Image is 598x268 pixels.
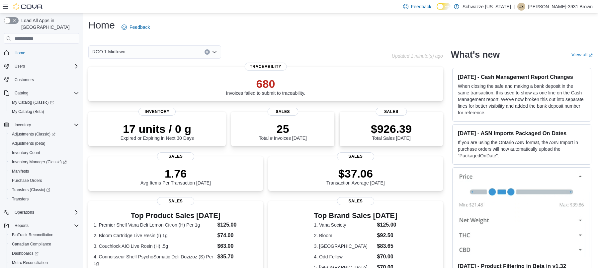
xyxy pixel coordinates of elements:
[9,139,79,147] span: Adjustments (beta)
[9,167,32,175] a: Manifests
[140,167,211,180] p: 1.76
[12,150,40,155] span: Inventory Count
[12,62,79,70] span: Users
[314,232,375,239] dt: 2. Bloom
[7,148,82,157] button: Inventory Count
[12,49,28,57] a: Home
[94,243,214,249] dt: 3. Couchlock AIO Live Rosin (H) .5g
[7,176,82,185] button: Purchase Orders
[12,141,45,146] span: Adjustments (beta)
[13,3,43,10] img: Cova
[9,98,79,106] span: My Catalog (Classic)
[12,251,39,256] span: Dashboards
[92,48,126,56] span: RGO 1 Midtown
[259,122,306,135] p: 25
[12,121,34,129] button: Inventory
[12,76,37,84] a: Customers
[15,90,28,96] span: Catalog
[94,253,214,267] dt: 4. Connoisseur Shelf PsychoSomatic Deli Dozizoz (S) Per 1g
[12,187,50,192] span: Transfers (Classic)
[1,208,82,217] button: Operations
[259,122,306,141] div: Total # Invoices [DATE]
[9,195,31,203] a: Transfers
[267,108,298,116] span: Sales
[138,108,176,116] span: Inventory
[458,130,586,136] h3: [DATE] - ASN Imports Packaged On Dates
[7,194,82,204] button: Transfers
[9,231,79,239] span: BioTrack Reconciliation
[7,240,82,249] button: Canadian Compliance
[9,130,79,138] span: Adjustments (Classic)
[121,122,194,135] p: 17 units / 0 g
[458,74,586,80] h3: [DATE] - Cash Management Report Changes
[7,167,82,176] button: Manifests
[7,185,82,194] a: Transfers (Classic)
[12,232,53,238] span: BioTrack Reconciliation
[392,53,443,59] p: Updated 1 minute(s) ago
[12,132,55,137] span: Adjustments (Classic)
[514,3,515,11] p: |
[121,122,194,141] div: Expired or Expiring in Next 30 Days
[15,64,25,69] span: Users
[7,249,82,258] a: Dashboards
[12,260,48,265] span: Metrc Reconciliation
[212,49,217,55] button: Open list of options
[371,122,412,135] p: $926.39
[7,258,82,267] button: Metrc Reconciliation
[15,210,34,215] span: Operations
[9,195,79,203] span: Transfers
[12,121,79,129] span: Inventory
[129,24,150,30] span: Feedback
[9,240,54,248] a: Canadian Compliance
[9,139,48,147] a: Adjustments (beta)
[12,169,29,174] span: Manifests
[12,48,79,57] span: Home
[1,75,82,84] button: Customers
[451,49,500,60] h2: What's new
[15,122,31,128] span: Inventory
[12,159,67,165] span: Inventory Manager (Classic)
[12,222,31,230] button: Reports
[88,19,115,32] h1: Home
[157,197,194,205] span: Sales
[9,249,79,257] span: Dashboards
[9,158,79,166] span: Inventory Manager (Classic)
[12,222,79,230] span: Reports
[9,177,45,185] a: Purchase Orders
[337,197,374,205] span: Sales
[244,63,287,71] span: Traceability
[571,52,593,57] a: View allExternal link
[94,212,258,220] h3: Top Product Sales [DATE]
[7,98,82,107] a: My Catalog (Classic)
[377,221,397,229] dd: $125.00
[1,120,82,130] button: Inventory
[437,3,451,10] input: Dark Mode
[314,243,375,249] dt: 3. [GEOGRAPHIC_DATA]
[9,177,79,185] span: Purchase Orders
[9,240,79,248] span: Canadian Compliance
[458,139,586,159] p: If you are using the Ontario ASN format, the ASN Import in purchase orders will now automatically...
[9,186,79,194] span: Transfers (Classic)
[9,149,79,157] span: Inventory Count
[12,62,28,70] button: Users
[1,88,82,98] button: Catalog
[9,167,79,175] span: Manifests
[140,167,211,186] div: Avg Items Per Transaction [DATE]
[7,107,82,116] button: My Catalog (Beta)
[9,108,79,116] span: My Catalog (Beta)
[19,17,79,30] span: Load All Apps in [GEOGRAPHIC_DATA]
[9,231,56,239] a: BioTrack Reconciliation
[12,241,51,247] span: Canadian Compliance
[1,48,82,57] button: Home
[9,108,47,116] a: My Catalog (Beta)
[7,130,82,139] a: Adjustments (Classic)
[519,3,524,11] span: J3
[371,122,412,141] div: Total Sales [DATE]
[9,259,50,267] a: Metrc Reconciliation
[7,139,82,148] button: Adjustments (beta)
[314,222,375,228] dt: 1. Vana Society
[377,232,397,240] dd: $92.50
[12,109,44,114] span: My Catalog (Beta)
[15,77,34,82] span: Customers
